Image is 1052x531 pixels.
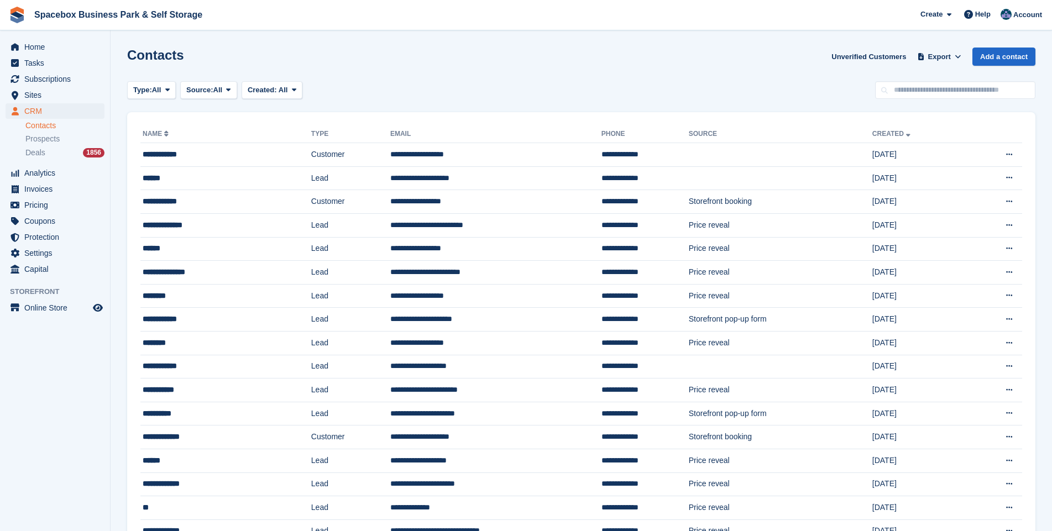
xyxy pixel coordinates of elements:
td: Lead [311,237,390,261]
td: Price reveal [689,378,872,402]
td: Price reveal [689,496,872,520]
td: [DATE] [872,143,967,167]
a: menu [6,300,104,316]
td: [DATE] [872,402,967,425]
span: Help [975,9,991,20]
a: menu [6,213,104,229]
td: [DATE] [872,190,967,214]
td: [DATE] [872,261,967,285]
td: Lead [311,378,390,402]
div: 1856 [83,148,104,157]
span: All [213,85,223,96]
a: menu [6,261,104,277]
td: [DATE] [872,308,967,332]
td: Price reveal [689,449,872,472]
span: CRM [24,103,91,119]
button: Export [915,48,964,66]
span: Coupons [24,213,91,229]
td: [DATE] [872,472,967,496]
td: Price reveal [689,261,872,285]
td: Storefront booking [689,190,872,214]
span: Created: [248,86,277,94]
a: menu [6,39,104,55]
td: Price reveal [689,237,872,261]
a: Created [872,130,913,138]
a: menu [6,245,104,261]
span: Deals [25,148,45,158]
a: menu [6,229,104,245]
button: Source: All [180,81,237,99]
td: Price reveal [689,472,872,496]
th: Email [390,125,601,143]
span: Pricing [24,197,91,213]
span: Settings [24,245,91,261]
a: Add a contact [972,48,1035,66]
td: Lead [311,496,390,520]
td: Lead [311,213,390,237]
span: Type: [133,85,152,96]
button: Created: All [242,81,302,99]
span: Export [928,51,951,62]
td: [DATE] [872,355,967,378]
td: Price reveal [689,213,872,237]
button: Type: All [127,81,176,99]
span: Online Store [24,300,91,316]
span: Tasks [24,55,91,71]
span: Home [24,39,91,55]
td: [DATE] [872,496,967,520]
span: All [279,86,288,94]
td: [DATE] [872,378,967,402]
th: Type [311,125,390,143]
td: Price reveal [689,284,872,308]
span: Capital [24,261,91,277]
a: menu [6,165,104,181]
img: Daud [1001,9,1012,20]
td: Price reveal [689,331,872,355]
a: Contacts [25,120,104,131]
span: Source: [186,85,213,96]
th: Phone [601,125,689,143]
td: [DATE] [872,331,967,355]
td: Lead [311,472,390,496]
td: Storefront pop-up form [689,308,872,332]
img: stora-icon-8386f47178a22dfd0bd8f6a31ec36ba5ce8667c1dd55bd0f319d3a0aa187defe.svg [9,7,25,23]
span: Prospects [25,134,60,144]
td: Lead [311,355,390,378]
span: Protection [24,229,91,245]
h1: Contacts [127,48,184,62]
td: Lead [311,284,390,308]
span: Sites [24,87,91,103]
a: menu [6,71,104,87]
td: [DATE] [872,449,967,472]
a: Unverified Customers [827,48,910,66]
a: menu [6,103,104,119]
td: [DATE] [872,213,967,237]
a: Deals 1856 [25,147,104,159]
td: Customer [311,425,390,449]
td: [DATE] [872,166,967,190]
a: menu [6,197,104,213]
td: [DATE] [872,425,967,449]
td: Lead [311,449,390,472]
td: [DATE] [872,237,967,261]
td: [DATE] [872,284,967,308]
a: Preview store [91,301,104,314]
span: All [152,85,161,96]
td: Lead [311,402,390,425]
th: Source [689,125,872,143]
span: Account [1013,9,1042,20]
span: Create [920,9,943,20]
td: Lead [311,166,390,190]
td: Lead [311,261,390,285]
a: Spacebox Business Park & Self Storage [30,6,207,24]
a: menu [6,181,104,197]
td: Customer [311,143,390,167]
a: menu [6,55,104,71]
td: Lead [311,331,390,355]
td: Storefront pop-up form [689,402,872,425]
a: Prospects [25,133,104,145]
span: Storefront [10,286,110,297]
td: Lead [311,308,390,332]
td: Storefront booking [689,425,872,449]
span: Subscriptions [24,71,91,87]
